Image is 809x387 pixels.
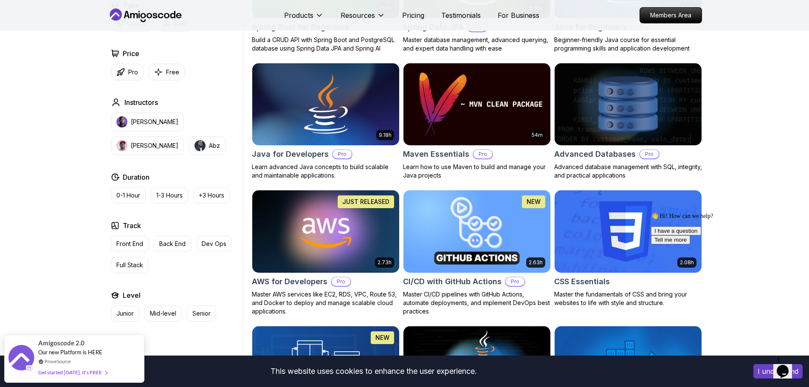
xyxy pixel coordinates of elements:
p: 2.63h [529,259,543,266]
p: Pro [332,277,350,286]
img: CI/CD with GitHub Actions card [400,188,554,274]
a: ProveSource [45,358,71,365]
img: CSS Essentials card [555,190,702,273]
img: Java for Developers card [252,63,399,146]
span: 👋 Hi! How can we help? [3,4,65,10]
p: Learn how to use Maven to build and manage your Java projects [403,163,551,180]
button: Junior [111,305,139,322]
p: [PERSON_NAME] [131,118,178,126]
button: 0-1 Hour [111,187,146,203]
p: [PERSON_NAME] [131,141,178,150]
p: Advanced database management with SQL, integrity, and practical applications [554,163,702,180]
p: Pro [128,68,138,76]
button: Back End [154,236,191,252]
a: AWS for Developers card2.73hJUST RELEASEDAWS for DevelopersProMaster AWS services like EC2, RDS, ... [252,190,400,316]
p: 9.18h [379,132,392,138]
img: Advanced Databases card [555,63,702,146]
p: +3 Hours [199,191,224,200]
img: instructor img [116,140,127,151]
p: Build a CRUD API with Spring Boot and PostgreSQL database using Spring Data JPA and Spring AI [252,36,400,53]
button: Free [149,64,185,80]
button: +3 Hours [193,187,230,203]
p: Full Stack [116,261,143,269]
button: 1-3 Hours [151,187,188,203]
img: instructor img [116,116,127,127]
h2: Track [123,220,141,231]
a: Members Area [640,7,702,23]
p: Mid-level [150,309,176,318]
button: Senior [187,305,216,322]
p: Master AWS services like EC2, RDS, VPC, Route 53, and Docker to deploy and manage scalable cloud ... [252,290,400,316]
a: Advanced Databases cardAdvanced DatabasesProAdvanced database management with SQL, integrity, and... [554,63,702,180]
button: instructor img[PERSON_NAME] [111,113,184,131]
p: Master CI/CD pipelines with GitHub Actions, automate deployments, and implement DevOps best pract... [403,290,551,316]
h2: CI/CD with GitHub Actions [403,276,502,288]
h2: CSS Essentials [554,276,610,288]
p: Abz [209,141,220,150]
div: This website uses cookies to enhance the user experience. [6,362,741,381]
span: Amigoscode 2.0 [38,338,85,348]
button: Resources [341,10,385,27]
button: Tell me more [3,26,42,35]
a: CSS Essentials card2.08hCSS EssentialsMaster the fundamentals of CSS and bring your websites to l... [554,190,702,307]
p: 54m [532,132,543,138]
button: Mid-level [144,305,182,322]
p: Resources [341,10,375,20]
img: Maven Essentials card [403,63,550,146]
iframe: chat widget [773,353,801,379]
a: CI/CD with GitHub Actions card2.63hNEWCI/CD with GitHub ActionsProMaster CI/CD pipelines with Git... [403,190,551,316]
p: NEW [527,198,541,206]
a: Maven Essentials card54mMaven EssentialsProLearn how to use Maven to build and manage your Java p... [403,63,551,180]
p: Junior [116,309,134,318]
img: AWS for Developers card [252,190,399,273]
button: I have a question [3,17,54,26]
iframe: chat widget [648,209,801,349]
div: Get started [DATE]. It's FREE [38,367,107,377]
button: instructor img[PERSON_NAME] [111,136,184,155]
p: 1-3 Hours [156,191,183,200]
p: NEW [375,333,389,342]
h2: Level [123,290,141,300]
p: Dev Ops [202,240,226,248]
img: instructor img [194,140,206,151]
button: Products [284,10,324,27]
h2: Java for Developers [252,148,329,160]
button: Dev Ops [196,236,232,252]
p: Senior [192,309,211,318]
button: Front End [111,236,149,252]
h2: AWS for Developers [252,276,327,288]
p: Pro [640,150,659,158]
a: For Business [498,10,539,20]
h2: Price [123,48,139,59]
button: Full Stack [111,257,149,273]
p: Pro [333,150,352,158]
p: Beginner-friendly Java course for essential programming skills and application development [554,36,702,53]
p: 0-1 Hour [116,191,140,200]
span: Our new Platform is HERE [38,349,102,356]
p: Members Area [640,8,702,23]
p: Back End [159,240,186,248]
p: Learn advanced Java concepts to build scalable and maintainable applications. [252,163,400,180]
h2: Instructors [124,97,158,107]
button: Accept cookies [753,364,803,379]
a: Pricing [402,10,424,20]
img: provesource social proof notification image [8,345,34,373]
p: JUST RELEASED [342,198,389,206]
p: Pro [474,150,492,158]
h2: Maven Essentials [403,148,469,160]
p: Pro [506,277,524,286]
p: Products [284,10,313,20]
h2: Advanced Databases [554,148,636,160]
p: Master the fundamentals of CSS and bring your websites to life with style and structure. [554,290,702,307]
h2: Duration [123,172,149,182]
p: Master database management, advanced querying, and expert data handling with ease [403,36,551,53]
p: 2.73h [378,259,392,266]
a: Testimonials [441,10,481,20]
p: Free [166,68,179,76]
a: Java for Developers card9.18hJava for DevelopersProLearn advanced Java concepts to build scalable... [252,63,400,180]
div: 👋 Hi! How can we help?I have a questionTell me more [3,3,156,35]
